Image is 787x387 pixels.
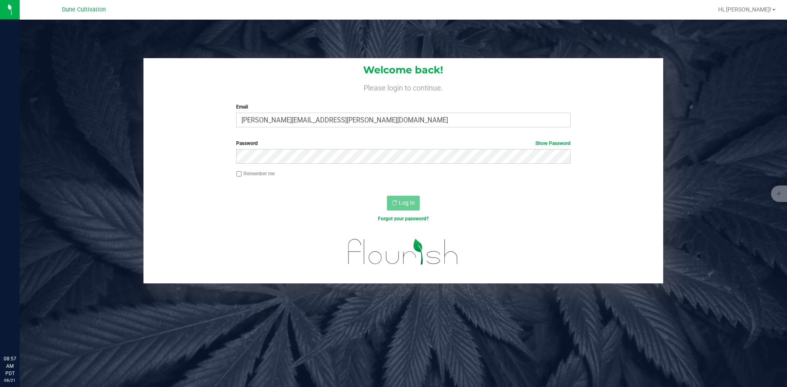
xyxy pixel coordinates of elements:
label: Remember me [236,170,275,177]
a: Show Password [535,140,571,146]
span: Hi, [PERSON_NAME]! [718,6,771,13]
p: 08/21 [4,377,16,383]
p: 08:57 AM PDT [4,355,16,377]
img: flourish_logo.svg [338,231,468,273]
h1: Welcome back! [143,65,663,75]
h4: Please login to continue. [143,82,663,92]
input: Remember me [236,171,242,177]
button: Log In [387,196,420,210]
span: Password [236,140,258,146]
span: Log In [399,199,415,206]
a: Forgot your password? [378,216,429,222]
span: Dune Cultivation [62,6,106,13]
label: Email [236,103,570,111]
